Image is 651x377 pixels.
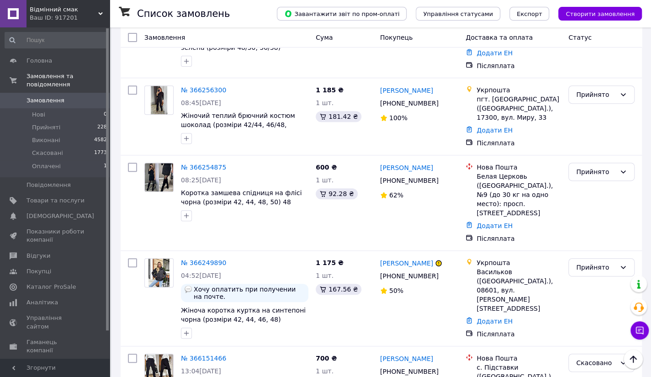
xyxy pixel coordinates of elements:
[194,286,305,300] span: Хочу оплатить при получении на почте.
[576,262,616,272] div: Прийнято
[181,164,226,171] a: № 366254875
[181,86,226,94] a: № 366256300
[181,259,226,266] a: № 366249890
[476,163,561,172] div: Нова Пошта
[423,11,493,17] span: Управління статусами
[5,32,108,48] input: Пошук
[568,34,592,41] span: Статус
[558,7,642,21] button: Створити замовлення
[630,321,649,340] button: Чат з покупцем
[476,258,561,267] div: Укрпошта
[316,272,333,279] span: 1 шт.
[316,188,357,199] div: 92.28 ₴
[137,8,230,19] h1: Список замовлень
[476,172,561,218] div: Белая Церковь ([GEOGRAPHIC_DATA].), №9 (до 30 кг на одно место): просп. [STREET_ADDRESS]
[30,5,98,14] span: Відмінний смак
[476,127,513,134] a: Додати ЕН
[476,318,513,325] a: Додати ЕН
[32,149,63,157] span: Скасовані
[94,149,107,157] span: 1773
[380,34,413,41] span: Покупець
[32,162,61,170] span: Оплачені
[389,287,403,294] span: 50%
[181,99,221,106] span: 08:45[DATE]
[378,97,440,110] div: [PHONE_NUMBER]
[316,164,337,171] span: 600 ₴
[476,267,561,313] div: Васильков ([GEOGRAPHIC_DATA].), 08601, вул. [PERSON_NAME][STREET_ADDRESS]
[476,138,561,148] div: Післяплата
[517,11,542,17] span: Експорт
[316,176,333,184] span: 1 шт.
[389,114,408,122] span: 100%
[181,355,226,362] a: № 366151466
[316,367,333,375] span: 1 шт.
[181,307,306,323] a: Жіноча коротка куртка на синтепоні чорна (розміри 42, 44, 46, 48)
[26,267,51,276] span: Покупці
[476,354,561,363] div: Нова Пошта
[576,167,616,177] div: Прийнято
[144,34,185,41] span: Замовлення
[576,358,616,368] div: Скасовано
[94,136,107,144] span: 4582
[32,111,45,119] span: Нові
[144,85,174,115] a: Фото товару
[466,34,533,41] span: Доставка та оплата
[30,14,110,22] div: Ваш ID: 917201
[476,222,513,229] a: Додати ЕН
[316,284,361,295] div: 167.56 ₴
[26,196,85,205] span: Товари та послуги
[624,350,643,369] button: Наверх
[181,176,221,184] span: 08:25[DATE]
[144,258,174,287] a: Фото товару
[549,10,642,17] a: Створити замовлення
[378,174,440,187] div: [PHONE_NUMBER]
[181,272,221,279] span: 04:52[DATE]
[566,11,635,17] span: Створити замовлення
[144,163,174,192] a: Фото товару
[389,191,403,199] span: 62%
[476,61,561,70] div: Післяплата
[476,329,561,339] div: Післяплата
[476,234,561,243] div: Післяплата
[26,181,71,189] span: Повідомлення
[284,10,399,18] span: Завантажити звіт по пром-оплаті
[185,286,192,293] img: :speech_balloon:
[316,86,344,94] span: 1 185 ₴
[316,111,361,122] div: 181.42 ₴
[26,212,94,220] span: [DEMOGRAPHIC_DATA]
[509,7,550,21] button: Експорт
[26,72,110,89] span: Замовлення та повідомлення
[476,49,513,57] a: Додати ЕН
[145,163,173,191] img: Фото товару
[181,112,295,138] a: Жіночий теплий брючний костюм шоколад (розміри 42/44, 46/48, 50/52) 46/48
[26,57,52,65] span: Головна
[151,86,167,114] img: Фото товару
[26,338,85,355] span: Гаманець компанії
[316,34,333,41] span: Cума
[26,283,76,291] span: Каталог ProSale
[316,99,333,106] span: 1 шт.
[104,162,107,170] span: 1
[316,355,337,362] span: 700 ₴
[380,86,433,95] a: [PERSON_NAME]
[26,96,64,105] span: Замовлення
[104,111,107,119] span: 0
[32,123,60,132] span: Прийняті
[476,95,561,122] div: пгт. [GEOGRAPHIC_DATA] ([GEOGRAPHIC_DATA].), 17300, вул. Миру, 33
[26,314,85,330] span: Управління сайтом
[316,259,344,266] span: 1 175 ₴
[380,163,433,172] a: [PERSON_NAME]
[148,259,170,287] img: Фото товару
[476,85,561,95] div: Укрпошта
[277,7,407,21] button: Завантажити звіт по пром-оплаті
[181,189,302,206] a: Коротка замшева спідниця на флісі чорна (розміри 42, 44, 48, 50) 48
[26,252,50,260] span: Відгуки
[380,354,433,363] a: [PERSON_NAME]
[181,367,221,375] span: 13:04[DATE]
[416,7,500,21] button: Управління статусами
[26,228,85,244] span: Показники роботи компанії
[576,90,616,100] div: Прийнято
